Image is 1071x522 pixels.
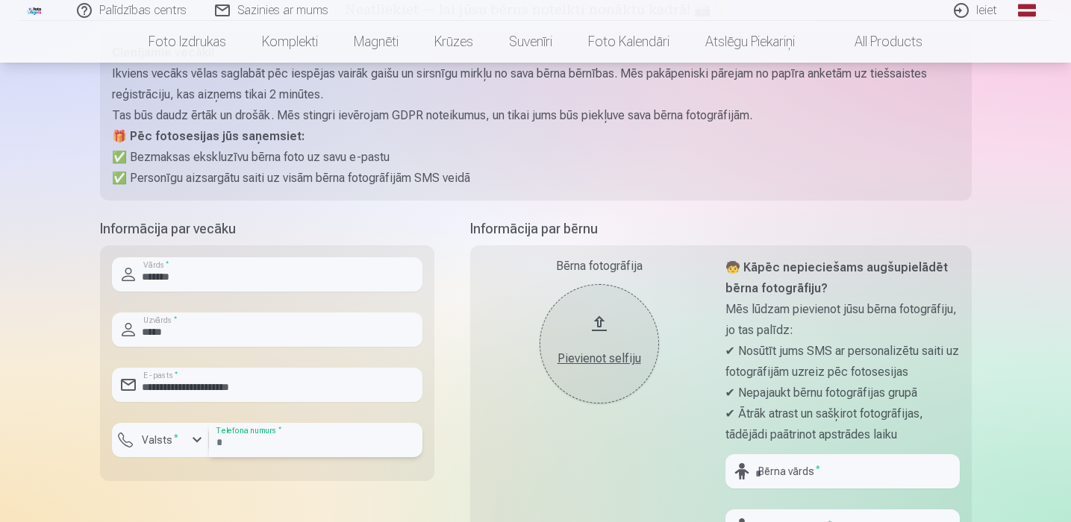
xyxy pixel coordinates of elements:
[570,21,687,63] a: Foto kalendāri
[112,147,960,168] p: ✅ Bezmaksas ekskluzīvu bērna foto uz savu e-pastu
[813,21,940,63] a: All products
[416,21,491,63] a: Krūzes
[725,341,960,383] p: ✔ Nosūtīt jums SMS ar personalizētu saiti uz fotogrāfijām uzreiz pēc fotosesijas
[336,21,416,63] a: Magnēti
[131,21,244,63] a: Foto izdrukas
[112,168,960,189] p: ✅ Personīgu aizsargātu saiti uz visām bērna fotogrāfijām SMS veidā
[725,403,960,445] p: ✔ Ātrāk atrast un sašķirot fotogrāfijas, tādējādi paātrinot apstrādes laiku
[725,383,960,403] p: ✔ Nepajaukt bērnu fotogrāfijas grupā
[725,299,960,341] p: Mēs lūdzam pievienot jūsu bērna fotogrāfiju, jo tas palīdz:
[555,350,644,368] div: Pievienot selfiju
[482,257,716,275] div: Bērna fotogrāfija
[491,21,570,63] a: Suvenīri
[112,423,209,457] button: Valsts*
[540,284,659,403] button: Pievienot selfiju
[112,63,960,105] p: Ikviens vecāks vēlas saglabāt pēc iespējas vairāk gaišu un sirsnīgu mirkļu no sava bērna bērnības...
[725,260,948,295] strong: 🧒 Kāpēc nepieciešams augšupielādēt bērna fotogrāfiju?
[470,218,972,239] h5: Informācija par bērnu
[100,218,434,239] h5: Informācija par vecāku
[687,21,813,63] a: Atslēgu piekariņi
[112,129,305,143] strong: 🎁 Pēc fotosesijas jūs saņemsiet:
[27,6,43,15] img: /fa1
[112,105,960,126] p: Tas būs daudz ērtāk un drošāk. Mēs stingri ievērojam GDPR noteikumus, un tikai jums būs piekļuve ...
[136,433,184,447] label: Valsts
[244,21,336,63] a: Komplekti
